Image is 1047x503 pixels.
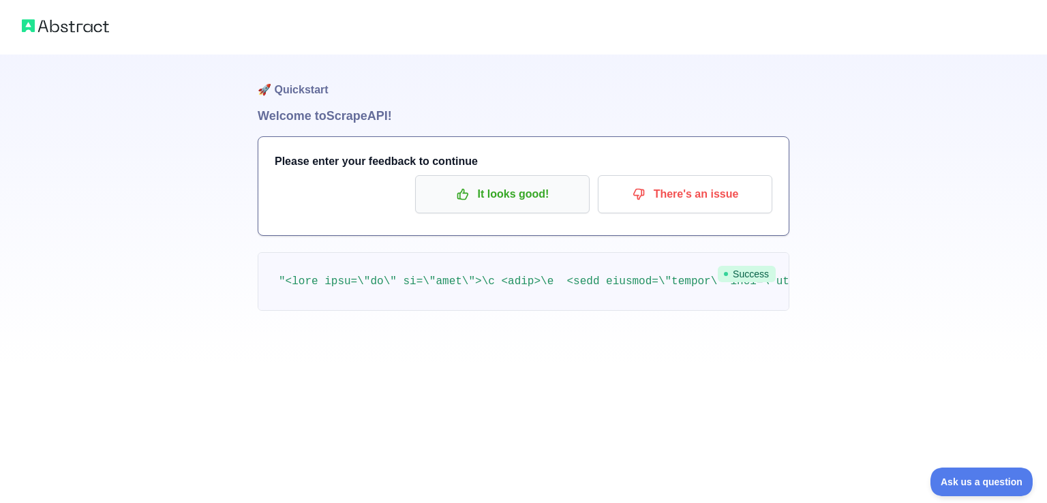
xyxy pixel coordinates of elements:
[598,175,772,213] button: There's an issue
[930,468,1033,496] iframe: Toggle Customer Support
[275,153,772,170] h3: Please enter your feedback to continue
[425,183,579,206] p: It looks good!
[608,183,762,206] p: There's an issue
[22,16,109,35] img: Abstract logo
[415,175,590,213] button: It looks good!
[718,266,776,282] span: Success
[258,106,789,125] h1: Welcome to Scrape API!
[258,55,789,106] h1: 🚀 Quickstart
